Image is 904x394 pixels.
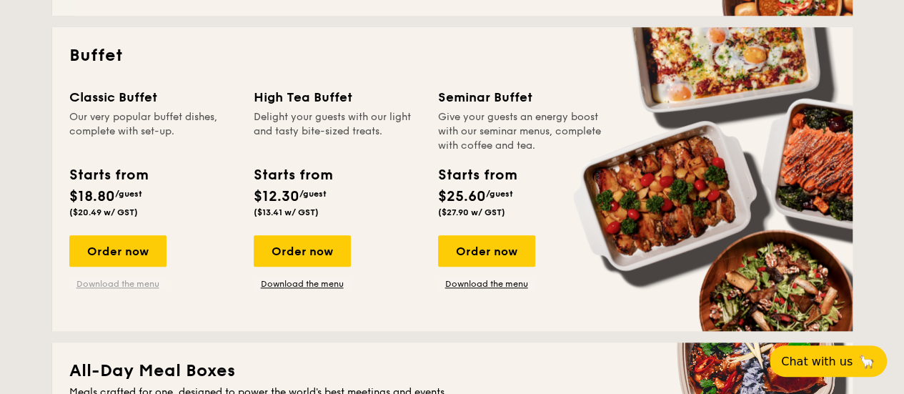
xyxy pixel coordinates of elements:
a: Download the menu [438,278,535,290]
span: 🦙 [858,353,875,370]
span: /guest [486,189,513,199]
a: Download the menu [254,278,351,290]
span: Chat with us [781,355,853,368]
div: Seminar Buffet [438,87,605,107]
div: Give your guests an energy boost with our seminar menus, complete with coffee and tea. [438,110,605,153]
div: Our very popular buffet dishes, complete with set-up. [69,110,237,153]
span: $12.30 [254,188,299,205]
div: Delight your guests with our light and tasty bite-sized treats. [254,110,421,153]
div: Order now [69,235,167,267]
div: Classic Buffet [69,87,237,107]
div: High Tea Buffet [254,87,421,107]
span: /guest [115,189,142,199]
span: $18.80 [69,188,115,205]
span: ($27.90 w/ GST) [438,207,505,217]
div: Order now [254,235,351,267]
span: /guest [299,189,327,199]
span: ($20.49 w/ GST) [69,207,138,217]
span: $25.60 [438,188,486,205]
div: Starts from [254,164,332,186]
div: Starts from [69,164,147,186]
span: ($13.41 w/ GST) [254,207,319,217]
button: Chat with us🦙 [770,345,887,377]
div: Starts from [438,164,516,186]
a: Download the menu [69,278,167,290]
h2: Buffet [69,44,835,67]
div: Order now [438,235,535,267]
h2: All-Day Meal Boxes [69,360,835,383]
